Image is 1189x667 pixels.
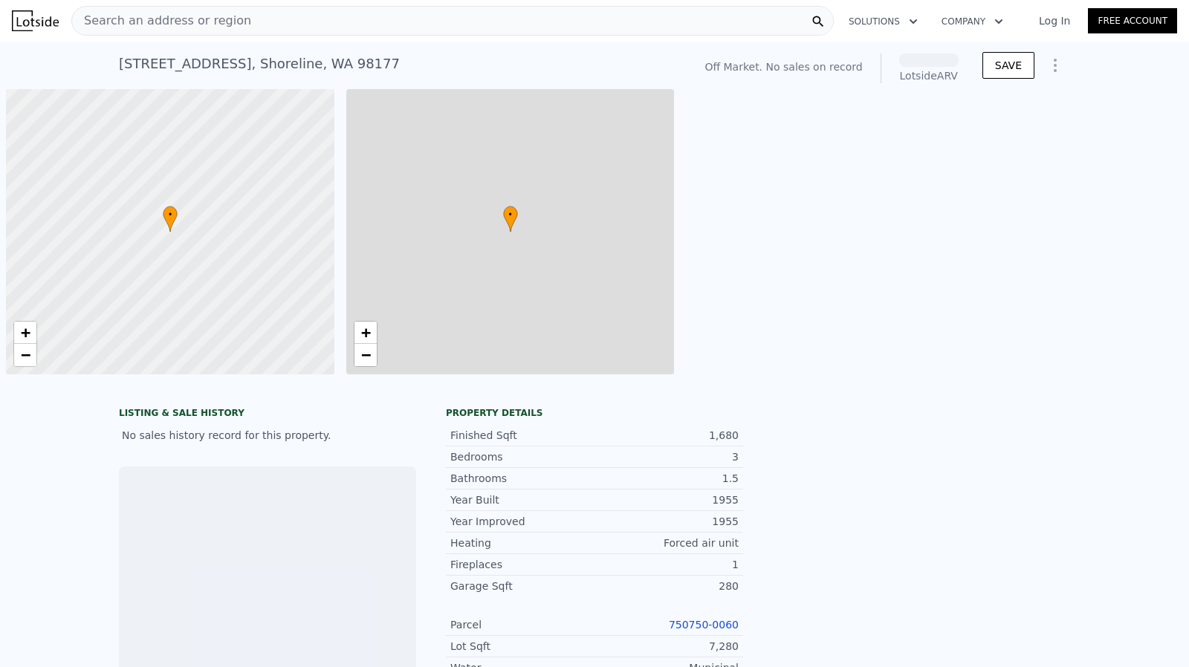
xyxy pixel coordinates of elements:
[450,536,594,550] div: Heating
[163,206,178,232] div: •
[354,344,377,366] a: Zoom out
[594,536,739,550] div: Forced air unit
[594,471,739,486] div: 1.5
[669,619,739,631] a: 750750-0060
[594,639,739,654] div: 7,280
[21,345,30,364] span: −
[119,407,416,422] div: LISTING & SALE HISTORY
[503,206,518,232] div: •
[360,323,370,342] span: +
[450,639,594,654] div: Lot Sqft
[450,579,594,593] div: Garage Sqft
[594,579,739,593] div: 280
[21,323,30,342] span: +
[704,59,862,74] div: Off Market. No sales on record
[1021,13,1088,28] a: Log In
[594,557,739,572] div: 1
[930,8,1015,35] button: Company
[594,449,739,464] div: 3
[450,492,594,507] div: Year Built
[163,208,178,221] span: •
[14,344,36,366] a: Zoom out
[1088,8,1177,33] a: Free Account
[354,322,377,344] a: Zoom in
[119,422,416,449] div: No sales history record for this property.
[450,617,594,632] div: Parcel
[1040,51,1070,80] button: Show Options
[450,449,594,464] div: Bedrooms
[899,68,959,83] div: Lotside ARV
[72,12,251,30] span: Search an address or region
[450,557,594,572] div: Fireplaces
[360,345,370,364] span: −
[450,428,594,443] div: Finished Sqft
[503,208,518,221] span: •
[982,52,1034,79] button: SAVE
[594,428,739,443] div: 1,680
[837,8,930,35] button: Solutions
[12,10,59,31] img: Lotside
[594,492,739,507] div: 1955
[450,471,594,486] div: Bathrooms
[119,53,400,74] div: [STREET_ADDRESS] , Shoreline , WA 98177
[594,514,739,529] div: 1955
[14,322,36,344] a: Zoom in
[450,514,594,529] div: Year Improved
[446,407,743,419] div: Property details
